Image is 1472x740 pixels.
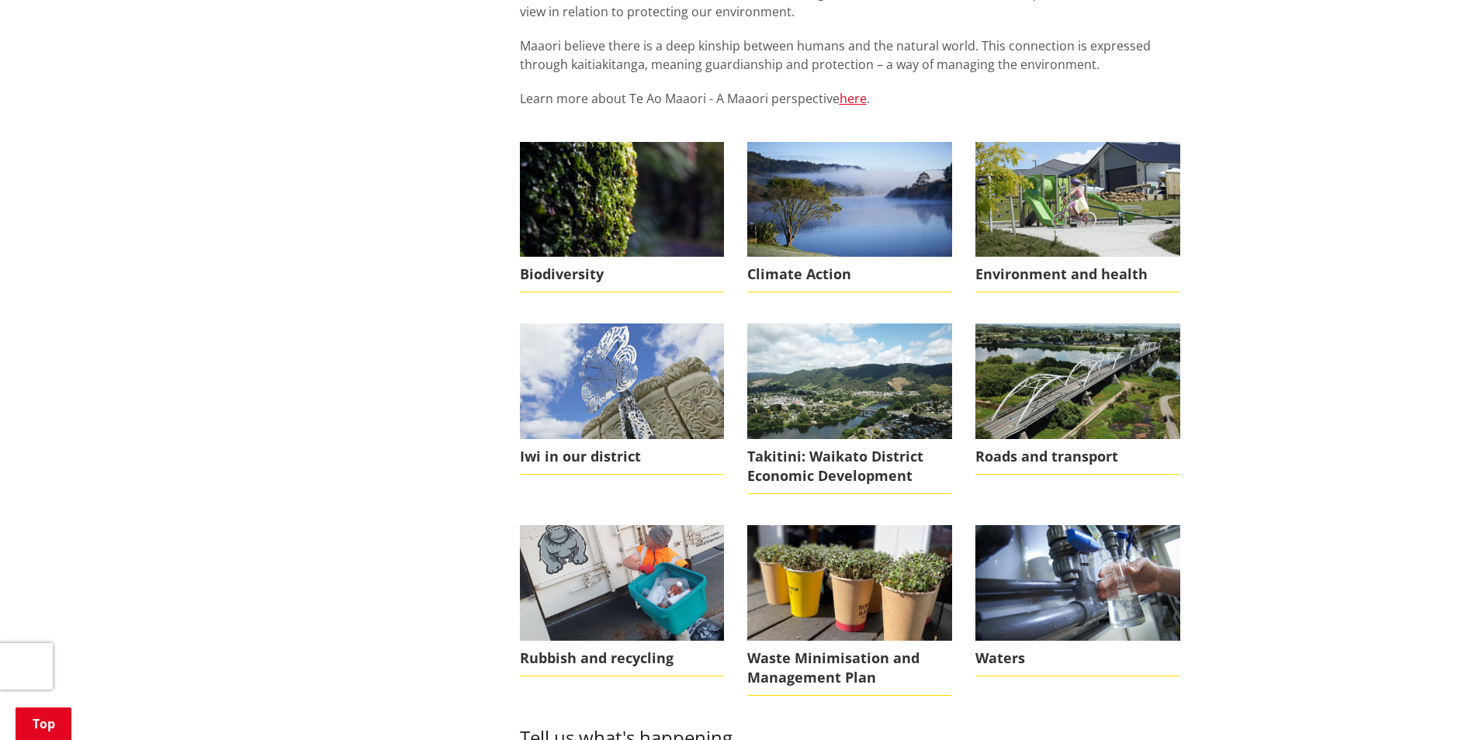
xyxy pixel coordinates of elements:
[520,323,725,438] img: Turangawaewae Ngaruawahia
[975,525,1180,640] img: Water treatment
[747,323,952,438] img: ngaaruawaahia
[520,36,1181,74] p: Maaori believe there is a deep kinship between humans and the natural world. This connection is e...
[975,641,1180,676] span: Waters
[975,323,1180,475] a: Roads and transport
[520,641,725,676] span: Rubbish and recycling
[520,142,725,293] a: Biodiversity
[747,142,952,257] img: The Point Waikato Waipa River
[520,323,725,475] a: Turangawaewae Ngaruawahia Iwi in our district
[975,525,1180,676] a: Waters
[16,707,71,740] a: Top
[520,257,725,292] span: Biodiversity
[867,90,870,107] span: .
[747,323,952,494] a: Takitini: Waikato District Economic Development
[747,439,952,494] span: Takitini: Waikato District Economic Development
[975,142,1180,257] img: New housing in Pokeno
[520,525,725,676] a: Rubbish and recycling
[975,142,1180,293] a: New housing in Pokeno Environment and health
[747,525,952,696] a: Waste Minimisation and Management Plan
[1401,675,1456,731] iframe: Messenger Launcher
[747,525,952,640] img: waste minimisation
[520,525,725,640] img: Rubbish and recycling
[747,142,952,293] a: Climate Action
[747,641,952,696] span: Waste Minimisation and Management Plan
[520,142,725,257] img: Biodiversity
[975,323,1180,438] img: Tainui Bridge, Huntly
[747,257,952,292] span: Climate Action
[975,257,1180,292] span: Environment and health
[520,439,725,475] span: Iwi in our district
[975,439,1180,475] span: Roads and transport
[840,90,867,107] a: here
